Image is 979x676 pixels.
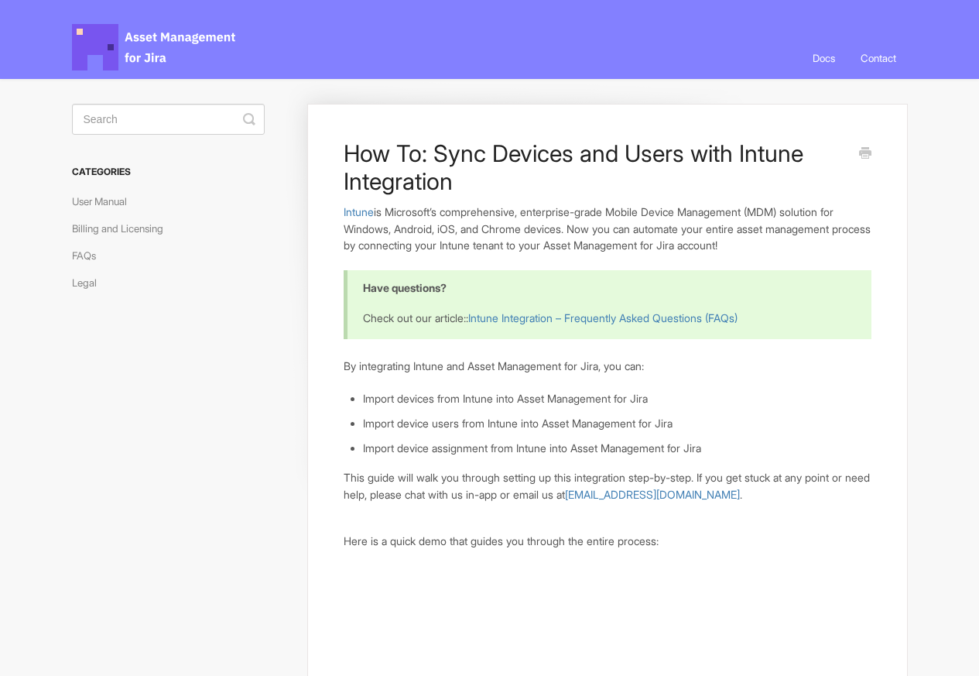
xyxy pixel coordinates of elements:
[363,415,871,432] li: Import device users from Intune into Asset Management for Jira
[72,270,108,295] a: Legal
[72,243,108,268] a: FAQs
[801,37,847,79] a: Docs
[72,216,175,241] a: Billing and Licensing
[72,158,265,186] h3: Categories
[363,281,447,294] b: Have questions?
[859,146,871,163] a: Print this Article
[72,104,265,135] input: Search
[565,488,740,501] a: [EMAIL_ADDRESS][DOMAIN_NAME]
[849,37,908,79] a: Contact
[72,24,238,70] span: Asset Management for Jira Docs
[468,311,738,324] a: Intune Integration – Frequently Asked Questions (FAQs)
[344,533,871,550] p: Here is a quick demo that guides you through the entire process:
[72,189,139,214] a: User Manual
[344,469,871,503] p: This guide will walk you through setting up this integration step-by-step. If you get stuck at an...
[363,310,851,327] p: Check out our article::
[344,205,374,218] a: Intune
[344,139,847,195] h1: How To: Sync Devices and Users with Intune Integration
[344,358,871,375] p: By integrating Intune and Asset Management for Jira, you can:
[344,204,871,254] p: is Microsoft’s comprehensive, enterprise-grade Mobile Device Management (MDM) solution for Window...
[363,440,871,457] li: Import device assignment from Intune into Asset Management for Jira
[363,390,871,407] li: Import devices from Intune into Asset Management for Jira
